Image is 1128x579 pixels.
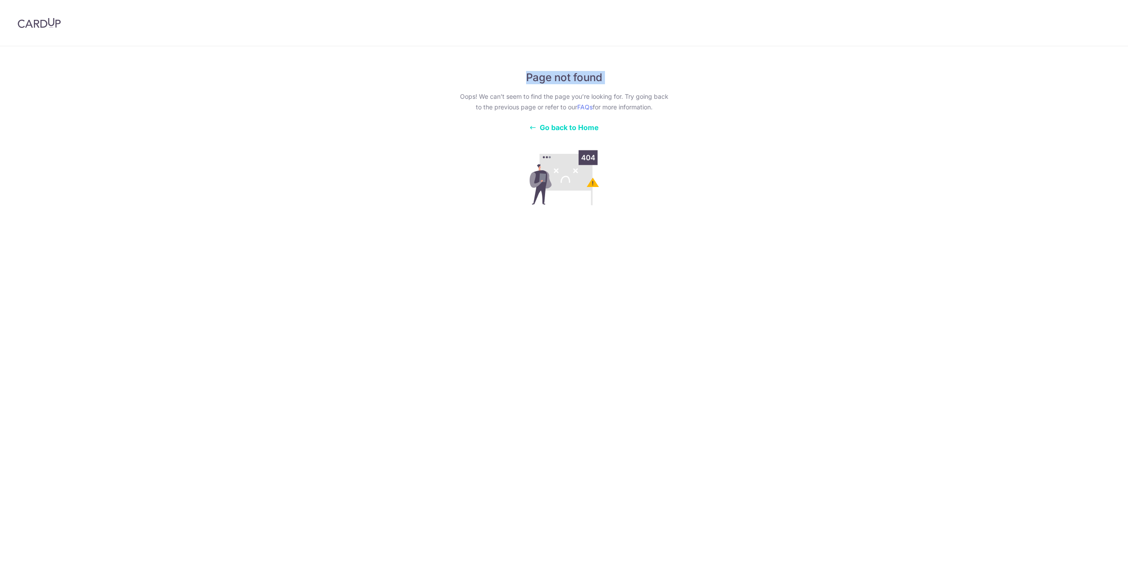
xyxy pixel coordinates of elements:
img: 404 [501,146,627,209]
a: FAQs [577,103,593,111]
a: Go back to Home [529,123,599,132]
p: Oops! We can’t seem to find the page you’re looking for. Try going back to the previous page or r... [456,91,672,112]
span: Go back to Home [540,123,599,132]
h5: Page not found [456,71,672,84]
img: CardUp [18,18,61,28]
